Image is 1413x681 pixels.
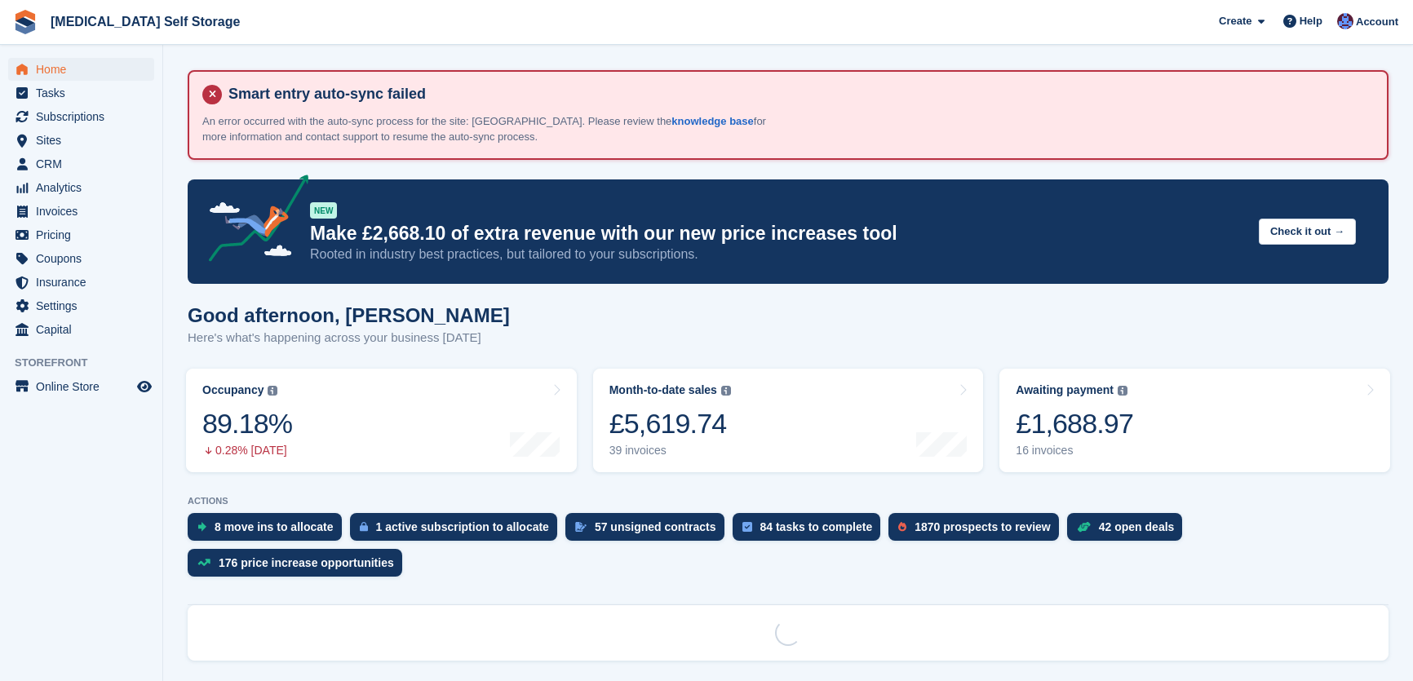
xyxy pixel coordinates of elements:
div: 1870 prospects to review [915,520,1051,533]
a: menu [8,176,154,199]
a: menu [8,247,154,270]
span: Tasks [36,82,134,104]
a: Awaiting payment £1,688.97 16 invoices [999,369,1390,472]
a: menu [8,58,154,81]
a: Preview store [135,377,154,396]
div: 176 price increase opportunities [219,556,394,569]
a: menu [8,82,154,104]
a: 57 unsigned contracts [565,513,733,549]
p: Here's what's happening across your business [DATE] [188,329,510,347]
a: [MEDICAL_DATA] Self Storage [44,8,246,35]
img: move_ins_to_allocate_icon-fdf77a2bb77ea45bf5b3d319d69a93e2d87916cf1d5bf7949dd705db3b84f3ca.svg [197,522,206,532]
div: 0.28% [DATE] [202,444,292,458]
img: icon-info-grey-7440780725fd019a000dd9b08b2336e03edf1995a4989e88bcd33f0948082b44.svg [1118,386,1127,396]
img: contract_signature_icon-13c848040528278c33f63329250d36e43548de30e8caae1d1a13099fd9432cc5.svg [575,522,587,532]
span: Sites [36,129,134,152]
span: Insurance [36,271,134,294]
a: 8 move ins to allocate [188,513,350,549]
div: 57 unsigned contracts [595,520,716,533]
img: prospect-51fa495bee0391a8d652442698ab0144808aea92771e9ea1ae160a38d050c398.svg [898,522,906,532]
span: Pricing [36,223,134,246]
a: menu [8,271,154,294]
span: Home [36,58,134,81]
img: icon-info-grey-7440780725fd019a000dd9b08b2336e03edf1995a4989e88bcd33f0948082b44.svg [268,386,277,396]
span: Storefront [15,355,162,371]
a: menu [8,318,154,341]
div: £1,688.97 [1016,407,1133,440]
a: menu [8,223,154,246]
div: 84 tasks to complete [760,520,873,533]
span: Subscriptions [36,105,134,128]
a: menu [8,294,154,317]
p: Rooted in industry best practices, but tailored to your subscriptions. [310,245,1246,263]
span: Analytics [36,176,134,199]
h1: Good afternoon, [PERSON_NAME] [188,304,510,326]
span: Help [1300,13,1322,29]
div: £5,619.74 [609,407,731,440]
div: 8 move ins to allocate [215,520,334,533]
div: 89.18% [202,407,292,440]
img: stora-icon-8386f47178a22dfd0bd8f6a31ec36ba5ce8667c1dd55bd0f319d3a0aa187defe.svg [13,10,38,34]
a: 176 price increase opportunities [188,549,410,585]
div: 16 invoices [1016,444,1133,458]
div: NEW [310,202,337,219]
img: task-75834270c22a3079a89374b754ae025e5fb1db73e45f91037f5363f120a921f8.svg [742,522,752,532]
div: 42 open deals [1099,520,1175,533]
p: ACTIONS [188,496,1389,506]
a: menu [8,375,154,398]
a: menu [8,200,154,223]
img: active_subscription_to_allocate_icon-d502201f5373d7db506a760aba3b589e785aa758c864c3986d89f69b8ff3... [360,521,368,532]
a: 1870 prospects to review [888,513,1067,549]
div: Month-to-date sales [609,383,717,397]
div: 39 invoices [609,444,731,458]
a: menu [8,129,154,152]
img: icon-info-grey-7440780725fd019a000dd9b08b2336e03edf1995a4989e88bcd33f0948082b44.svg [721,386,731,396]
span: CRM [36,153,134,175]
a: 42 open deals [1067,513,1191,549]
p: Make £2,668.10 of extra revenue with our new price increases tool [310,222,1246,245]
a: 1 active subscription to allocate [350,513,565,549]
img: Helen Walker [1337,13,1353,29]
span: Account [1356,14,1398,30]
a: menu [8,105,154,128]
a: knowledge base [671,115,753,127]
a: Month-to-date sales £5,619.74 39 invoices [593,369,984,472]
span: Settings [36,294,134,317]
div: 1 active subscription to allocate [376,520,549,533]
span: Create [1219,13,1251,29]
div: Occupancy [202,383,264,397]
span: Coupons [36,247,134,270]
span: Invoices [36,200,134,223]
a: Occupancy 89.18% 0.28% [DATE] [186,369,577,472]
img: price_increase_opportunities-93ffe204e8149a01c8c9dc8f82e8f89637d9d84a8eef4429ea346261dce0b2c0.svg [197,559,210,566]
span: Online Store [36,375,134,398]
div: Awaiting payment [1016,383,1114,397]
span: Capital [36,318,134,341]
p: An error occurred with the auto-sync process for the site: [GEOGRAPHIC_DATA]. Please review the f... [202,113,773,145]
button: Check it out → [1259,219,1356,245]
img: deal-1b604bf984904fb50ccaf53a9ad4b4a5d6e5aea283cecdc64d6e3604feb123c2.svg [1077,521,1091,533]
img: price-adjustments-announcement-icon-8257ccfd72463d97f412b2fc003d46551f7dbcb40ab6d574587a9cd5c0d94... [195,175,309,268]
a: menu [8,153,154,175]
h4: Smart entry auto-sync failed [222,85,1374,104]
a: 84 tasks to complete [733,513,889,549]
